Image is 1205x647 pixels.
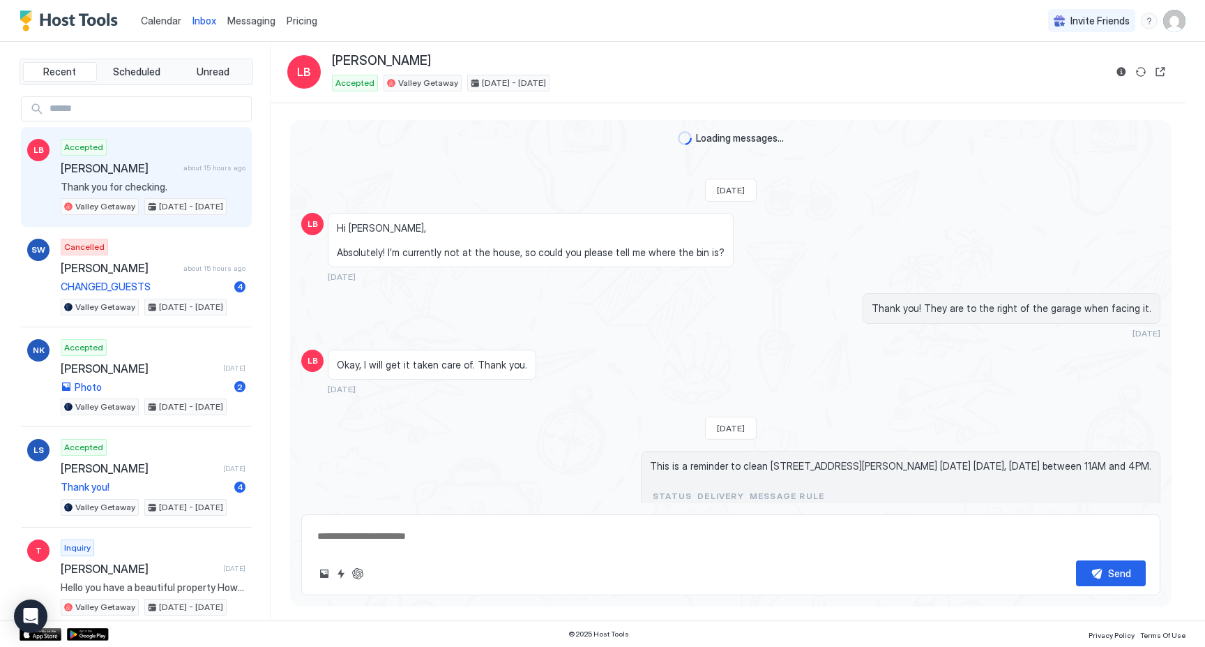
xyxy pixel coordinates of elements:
[23,62,97,82] button: Recent
[653,490,692,503] span: status
[61,161,178,175] span: [PERSON_NAME]
[568,630,629,639] span: © 2025 Host Tools
[1132,64,1149,80] button: Sync reservation
[227,15,275,27] span: Messaging
[697,490,744,503] span: Delivery
[192,15,216,27] span: Inbox
[61,281,229,293] span: CHANGED_GUESTS
[308,355,318,367] span: LB
[33,144,44,156] span: LB
[335,77,374,89] span: Accepted
[183,264,245,273] span: about 15 hours ago
[159,501,223,514] span: [DATE] - [DATE]
[20,10,124,31] a: Host Tools Logo
[1163,10,1185,32] div: User profile
[176,62,250,82] button: Unread
[61,581,245,594] span: Hello you have a beautiful property How far is the drive to Napa for the train ride?
[44,97,251,121] input: Input Field
[349,565,366,582] button: ChatGPT Auto Reply
[223,564,245,573] span: [DATE]
[1076,560,1146,586] button: Send
[31,244,45,256] span: SW
[750,490,833,503] span: Message Rule
[333,565,349,582] button: Quick reply
[197,66,229,78] span: Unread
[332,53,431,69] span: [PERSON_NAME]
[61,562,218,576] span: [PERSON_NAME]
[33,344,45,357] span: NK
[64,241,105,253] span: Cancelled
[61,181,245,193] span: Thank you for checking.
[75,601,135,613] span: Valley Getaway
[1113,64,1130,80] button: Reservation information
[75,381,102,394] span: Photo
[183,163,245,172] span: about 15 hours ago
[227,13,275,28] a: Messaging
[223,464,245,473] span: [DATE]
[64,141,103,154] span: Accepted
[1089,631,1135,639] span: Privacy Policy
[64,441,103,454] span: Accepted
[43,66,76,78] span: Recent
[75,401,135,413] span: Valley Getaway
[696,132,784,144] span: Loading messages...
[308,218,318,230] span: LB
[61,461,218,475] span: [PERSON_NAME]
[650,460,1151,473] span: This is a reminder to clean [STREET_ADDRESS][PERSON_NAME] [DATE] [DATE], [DATE] between 11AM and ...
[14,600,47,633] div: Open Intercom Messenger
[237,482,243,492] span: 4
[113,66,160,78] span: Scheduled
[337,359,527,371] span: Okay, I will get it taken care of. Thank you.
[141,15,181,27] span: Calendar
[75,301,135,313] span: Valley Getaway
[100,62,174,82] button: Scheduled
[64,341,103,354] span: Accepted
[61,261,178,275] span: [PERSON_NAME]
[33,444,44,456] span: LS
[61,362,218,375] span: [PERSON_NAME]
[717,423,745,433] span: [DATE]
[287,15,317,27] span: Pricing
[223,364,245,373] span: [DATE]
[872,302,1151,315] span: Thank you! They are to the right of the garage when facing it.
[750,503,833,515] span: Cleaning Reminder
[1141,13,1158,29] div: menu
[75,200,135,213] span: Valley Getaway
[20,628,61,641] a: App Store
[192,13,216,28] a: Inbox
[159,200,223,213] span: [DATE] - [DATE]
[653,503,692,515] span: sent
[20,59,253,85] div: tab-group
[328,384,356,394] span: [DATE]
[717,185,745,195] span: [DATE]
[36,544,42,557] span: T
[1070,15,1130,27] span: Invite Friends
[328,272,356,282] span: [DATE]
[482,77,546,89] span: [DATE] - [DATE]
[159,301,223,313] span: [DATE] - [DATE]
[678,131,692,145] div: loading
[141,13,181,28] a: Calendar
[237,382,243,392] span: 2
[1140,627,1185,641] a: Terms Of Use
[1108,566,1131,581] div: Send
[159,401,223,413] span: [DATE] - [DATE]
[237,281,243,292] span: 4
[1132,328,1160,339] span: [DATE]
[64,542,91,554] span: Inquiry
[75,501,135,514] span: Valley Getaway
[61,481,229,493] span: Thank you!
[67,628,109,641] a: Google Play Store
[297,64,311,80] span: LB
[697,503,744,515] span: SMS
[159,601,223,613] span: [DATE] - [DATE]
[316,565,333,582] button: Upload image
[1089,627,1135,641] a: Privacy Policy
[337,222,725,259] span: Hi [PERSON_NAME], Absolutely! I’m currently not at the house, so could you please tell me where t...
[1152,64,1169,80] button: Open reservation
[1140,631,1185,639] span: Terms Of Use
[398,77,458,89] span: Valley Getaway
